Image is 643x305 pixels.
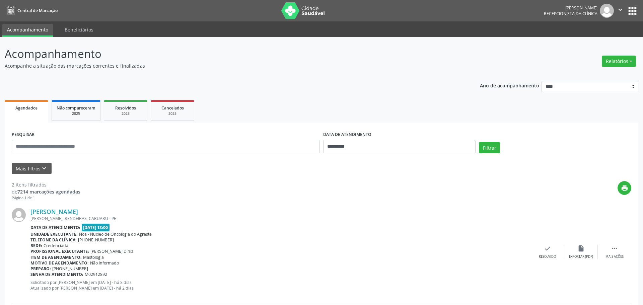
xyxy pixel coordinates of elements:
button:  [614,4,627,18]
i: insert_drive_file [577,245,585,252]
span: Não informado [90,260,119,266]
label: DATA DE ATENDIMENTO [323,130,371,140]
p: Acompanhe a situação das marcações correntes e finalizadas [5,62,448,69]
img: img [600,4,614,18]
span: Resolvidos [115,105,136,111]
div: [PERSON_NAME] [544,5,597,11]
a: [PERSON_NAME] [30,208,78,215]
b: Senha de atendimento: [30,272,83,277]
p: Acompanhamento [5,46,448,62]
span: Central de Marcação [17,8,58,13]
div: 2025 [156,111,189,116]
button: print [618,181,631,195]
div: Resolvido [539,254,556,259]
span: [PHONE_NUMBER] [52,266,88,272]
b: Telefone da clínica: [30,237,77,243]
b: Unidade executante: [30,231,78,237]
b: Item de agendamento: [30,254,82,260]
p: Solicitado por [PERSON_NAME] em [DATE] - há 8 dias Atualizado por [PERSON_NAME] em [DATE] - há 2 ... [30,280,531,291]
b: Profissional executante: [30,248,89,254]
b: Rede: [30,243,42,248]
span: Noa - Nucleo de Oncologia do Agreste [79,231,152,237]
span: Cancelados [161,105,184,111]
div: de [12,188,80,195]
span: [PHONE_NUMBER] [78,237,114,243]
p: Ano de acompanhamento [480,81,539,89]
i:  [611,245,618,252]
div: Exportar (PDF) [569,254,593,259]
strong: 7214 marcações agendadas [17,188,80,195]
div: [PERSON_NAME], RENDEIRAS, CARUARU - PE [30,216,531,221]
span: [DATE] 13:00 [82,224,110,231]
a: Acompanhamento [2,24,53,37]
span: Não compareceram [57,105,95,111]
b: Data de atendimento: [30,225,80,230]
div: 2025 [109,111,142,116]
span: Agendados [15,105,38,111]
span: [PERSON_NAME] Diniz [90,248,133,254]
button: Filtrar [479,142,500,153]
a: Beneficiários [60,24,98,35]
span: M02912892 [85,272,107,277]
button: Mais filtroskeyboard_arrow_down [12,163,52,174]
div: Página 1 de 1 [12,195,80,201]
label: PESQUISAR [12,130,34,140]
b: Preparo: [30,266,51,272]
div: 2 itens filtrados [12,181,80,188]
b: Motivo de agendamento: [30,260,89,266]
i:  [617,6,624,13]
div: 2025 [57,111,95,116]
i: check [544,245,551,252]
span: Mastologia [83,254,104,260]
i: keyboard_arrow_down [41,165,48,172]
div: Mais ações [605,254,624,259]
i: print [621,184,628,192]
button: Relatórios [602,56,636,67]
span: Credenciada [44,243,68,248]
button: apps [627,5,638,17]
img: img [12,208,26,222]
a: Central de Marcação [5,5,58,16]
span: Recepcionista da clínica [544,11,597,16]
